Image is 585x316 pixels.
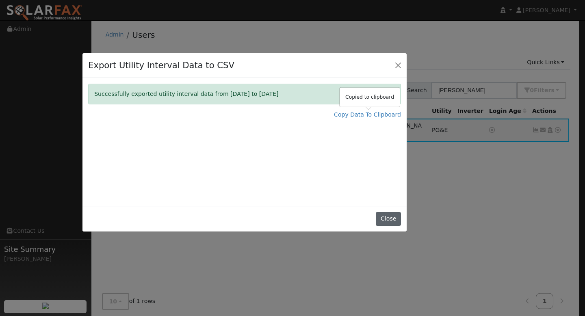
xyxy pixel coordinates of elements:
a: Copy Data To Clipboard [334,110,401,119]
div: Successfully exported utility interval data from [DATE] to [DATE] [88,84,401,104]
button: Close [376,212,401,226]
button: Close [383,84,401,104]
div: Copied to clipboard [340,88,400,107]
button: Close [392,60,404,71]
h4: Export Utility Interval Data to CSV [88,59,234,72]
